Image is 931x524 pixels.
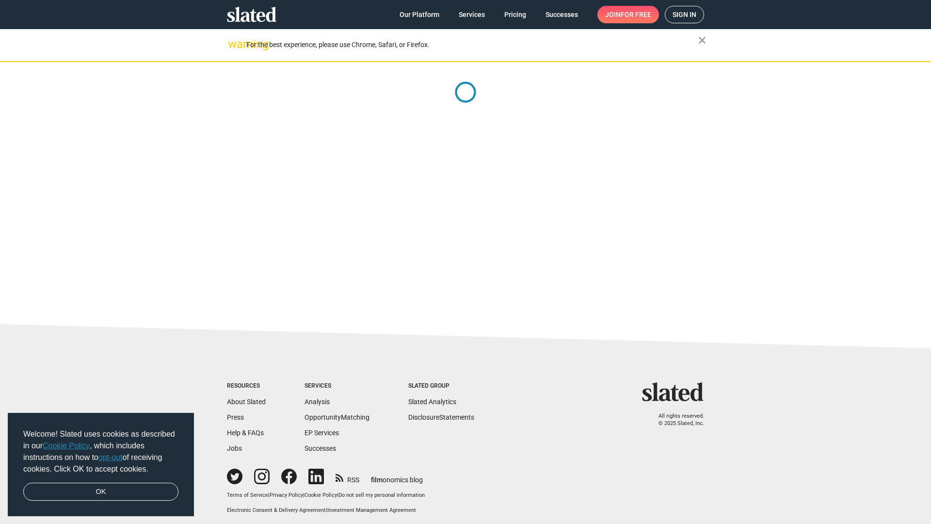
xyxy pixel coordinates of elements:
[327,507,416,513] a: Investment Management Agreement
[451,6,493,23] a: Services
[228,38,240,50] mat-icon: warning
[673,6,696,23] span: Sign in
[305,444,336,452] a: Successes
[408,382,474,390] div: Slated Group
[605,6,651,23] span: Join
[23,428,178,475] span: Welcome! Slated uses cookies as described in our , which includes instructions on how to of recei...
[270,492,303,498] a: Privacy Policy
[227,398,266,406] a: About Slated
[648,413,704,427] p: All rights reserved. © 2025 Slated, Inc.
[305,398,330,406] a: Analysis
[504,6,526,23] span: Pricing
[305,492,337,498] a: Cookie Policy
[696,34,708,46] mat-icon: close
[337,492,338,498] span: |
[227,429,264,437] a: Help & FAQs
[408,413,474,421] a: DisclosureStatements
[227,444,242,452] a: Jobs
[546,6,578,23] span: Successes
[98,453,123,461] a: opt-out
[8,413,194,517] div: cookieconsent
[497,6,534,23] a: Pricing
[246,38,698,51] div: For the best experience, please use Chrome, Safari, or Firefox.
[305,413,369,421] a: OpportunityMatching
[392,6,447,23] a: Our Platform
[227,492,268,498] a: Terms of Service
[43,442,90,450] a: Cookie Policy
[326,507,327,513] span: |
[371,476,383,484] span: film
[227,413,244,421] a: Press
[336,470,359,485] a: RSS
[400,6,439,23] span: Our Platform
[371,468,423,485] a: filmonomics blog
[459,6,485,23] span: Services
[597,6,659,23] a: Joinfor free
[23,483,178,501] a: dismiss cookie message
[538,6,586,23] a: Successes
[303,492,305,498] span: |
[338,492,425,499] button: Do not sell my personal information
[408,398,456,406] a: Slated Analytics
[227,382,266,390] div: Resources
[268,492,270,498] span: |
[305,429,339,437] a: EP Services
[665,6,704,23] a: Sign in
[621,6,651,23] span: for free
[305,382,369,390] div: Services
[227,507,326,513] a: Electronic Consent & Delivery Agreement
